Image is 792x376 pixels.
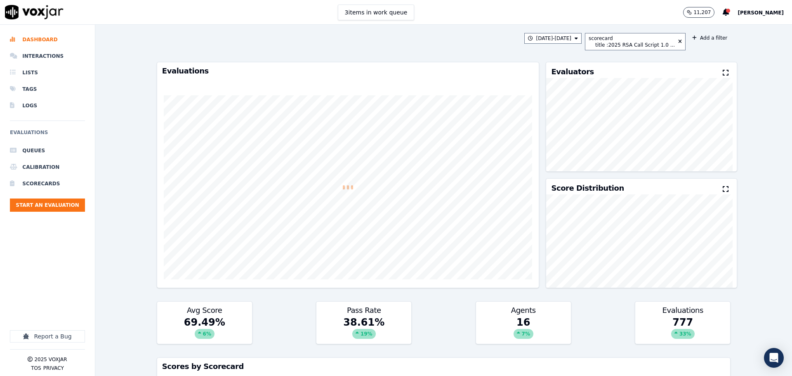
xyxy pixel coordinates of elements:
[43,365,64,371] button: Privacy
[5,5,64,19] img: voxjar logo
[689,33,731,43] button: Add a filter
[640,307,725,314] h3: Evaluations
[338,5,415,20] button: 3items in work queue
[321,307,406,314] h3: Pass Rate
[764,348,784,368] div: Open Intercom Messenger
[34,356,67,363] p: 2025 Voxjar
[10,48,85,64] a: Interactions
[10,64,85,81] a: Lists
[738,10,784,16] span: [PERSON_NAME]
[551,184,624,192] h3: Score Distribution
[683,7,714,18] button: 11,207
[31,365,41,371] button: TOS
[10,142,85,159] a: Queues
[10,128,85,142] h6: Evaluations
[476,316,571,344] div: 16
[195,329,214,339] div: 6 %
[595,42,675,48] div: title : 2025 RSA Call Script 1.0 ...
[514,329,533,339] div: 7 %
[693,9,711,16] p: 11,207
[551,68,594,76] h3: Evaluators
[589,35,675,42] div: scorecard
[635,316,730,344] div: 777
[10,97,85,114] a: Logs
[585,33,686,50] button: scorecard title :2025 RSA Call Script 1.0 ...
[10,31,85,48] a: Dashboard
[162,307,247,314] h3: Avg Score
[481,307,566,314] h3: Agents
[162,363,725,370] h3: Scores by Scorecard
[10,330,85,343] button: Report a Bug
[162,67,534,75] h3: Evaluations
[683,7,723,18] button: 11,207
[524,33,582,44] button: [DATE]-[DATE]
[10,175,85,192] a: Scorecards
[10,81,85,97] a: Tags
[671,329,695,339] div: 33 %
[10,159,85,175] a: Calibration
[352,329,376,339] div: 19 %
[316,316,411,344] div: 38.61 %
[738,7,792,17] button: [PERSON_NAME]
[10,199,85,212] button: Start an Evaluation
[157,316,252,344] div: 69.49 %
